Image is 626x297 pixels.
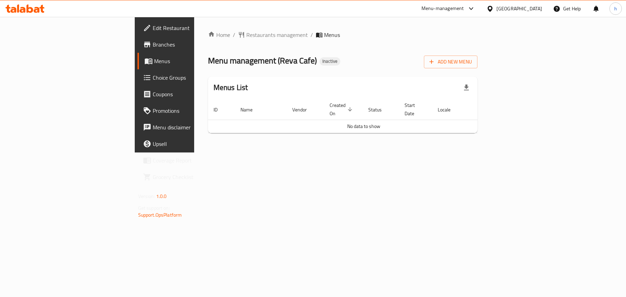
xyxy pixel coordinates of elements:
[138,192,155,201] span: Version:
[137,119,239,136] a: Menu disclaimer
[368,106,391,114] span: Status
[429,58,472,66] span: Add New Menu
[347,122,380,131] span: No data to show
[208,31,478,39] nav: breadcrumb
[421,4,464,13] div: Menu-management
[238,31,308,39] a: Restaurants management
[153,40,234,49] span: Branches
[246,31,308,39] span: Restaurants management
[468,99,520,120] th: Actions
[458,79,475,96] div: Export file
[153,90,234,98] span: Coupons
[214,82,248,93] h2: Menus List
[138,204,170,212] span: Get support on:
[153,140,234,148] span: Upsell
[292,106,316,114] span: Vendor
[208,99,520,133] table: enhanced table
[311,31,313,39] li: /
[214,106,227,114] span: ID
[320,58,340,64] span: Inactive
[137,169,239,185] a: Grocery Checklist
[137,136,239,152] a: Upsell
[156,192,167,201] span: 1.0.0
[424,56,477,68] button: Add New Menu
[330,101,354,118] span: Created On
[153,24,234,32] span: Edit Restaurant
[153,173,234,181] span: Grocery Checklist
[137,36,239,53] a: Branches
[153,123,234,131] span: Menu disclaimer
[153,73,234,82] span: Choice Groups
[137,152,239,169] a: Coverage Report
[154,57,234,65] span: Menus
[405,101,424,118] span: Start Date
[137,102,239,119] a: Promotions
[438,106,459,114] span: Locale
[324,31,340,39] span: Menus
[138,210,182,219] a: Support.OpsPlatform
[240,106,262,114] span: Name
[137,53,239,69] a: Menus
[137,69,239,86] a: Choice Groups
[614,5,617,12] span: h
[153,156,234,165] span: Coverage Report
[137,86,239,102] a: Coupons
[208,53,317,68] span: Menu management ( Reva Cafe )
[320,57,340,66] div: Inactive
[496,5,542,12] div: [GEOGRAPHIC_DATA]
[137,20,239,36] a: Edit Restaurant
[153,107,234,115] span: Promotions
